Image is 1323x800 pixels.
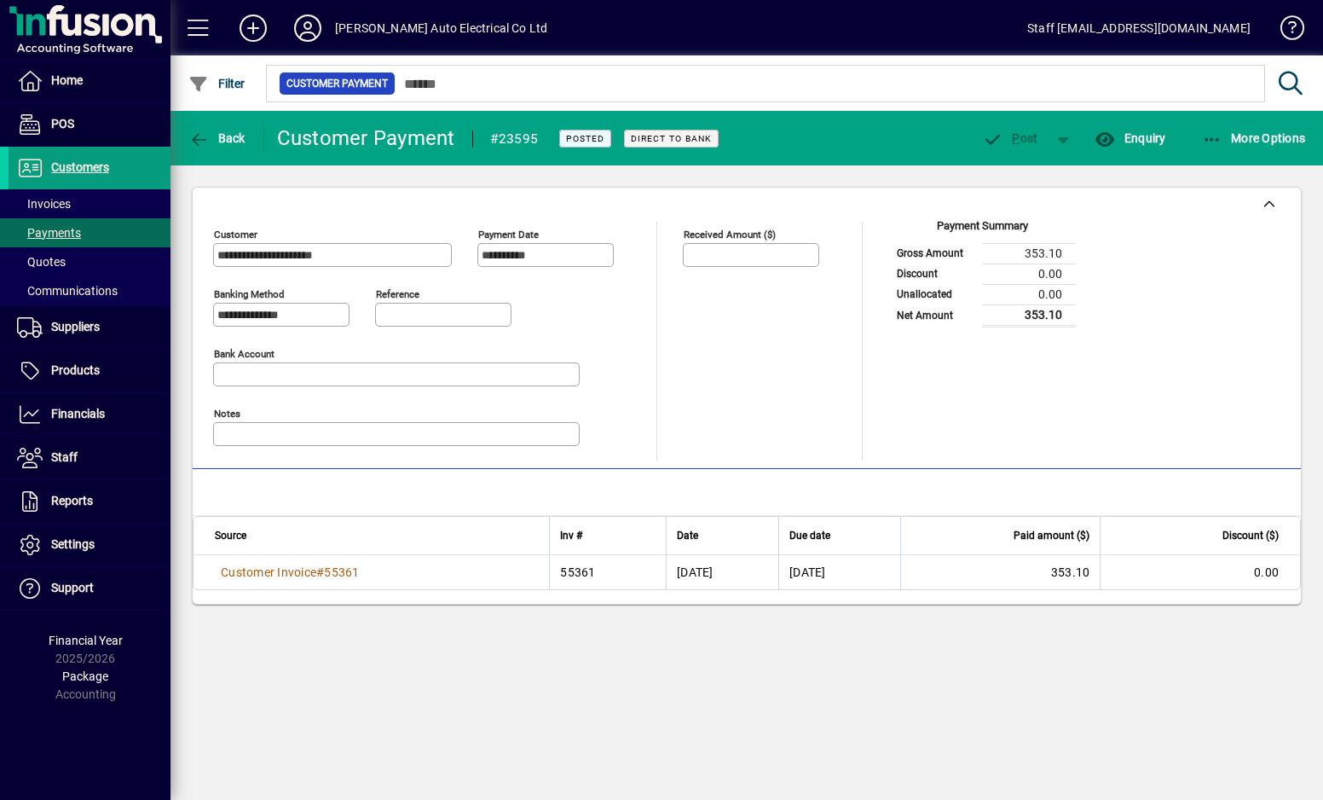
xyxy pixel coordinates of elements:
[51,450,78,464] span: Staff
[214,408,240,420] mat-label: Notes
[1095,131,1165,145] span: Enquiry
[51,581,94,594] span: Support
[982,304,1076,326] td: 353.10
[1100,555,1300,589] td: 0.00
[9,480,170,523] a: Reports
[51,537,95,551] span: Settings
[490,125,539,153] div: #23595
[789,526,830,545] span: Due date
[62,670,108,683] span: Package
[51,494,93,507] span: Reports
[9,350,170,392] a: Products
[51,407,105,420] span: Financials
[9,393,170,436] a: Financials
[631,133,712,144] span: Direct to bank
[677,526,698,545] span: Date
[316,565,324,579] span: #
[9,437,170,479] a: Staff
[1090,123,1170,154] button: Enquiry
[51,363,100,377] span: Products
[277,125,455,152] div: Customer Payment
[184,68,250,99] button: Filter
[214,288,285,300] mat-label: Banking method
[51,160,109,174] span: Customers
[9,189,170,218] a: Invoices
[982,264,1076,284] td: 0.00
[49,634,123,647] span: Financial Year
[9,218,170,247] a: Payments
[666,555,778,589] td: [DATE]
[17,255,66,269] span: Quotes
[888,264,982,284] td: Discount
[51,73,83,87] span: Home
[888,304,982,326] td: Net Amount
[982,243,1076,264] td: 353.10
[900,555,1101,589] td: 353.10
[280,13,335,43] button: Profile
[170,123,264,154] app-page-header-button: Back
[214,229,257,241] mat-label: Customer
[17,284,118,298] span: Communications
[888,217,1076,243] div: Payment Summary
[982,284,1076,304] td: 0.00
[286,75,388,92] span: Customer Payment
[9,306,170,349] a: Suppliers
[1222,526,1279,545] span: Discount ($)
[974,123,1047,154] button: Post
[1012,131,1020,145] span: P
[888,243,982,264] td: Gross Amount
[215,526,246,545] span: Source
[214,348,274,360] mat-label: Bank Account
[9,103,170,146] a: POS
[9,247,170,276] a: Quotes
[566,133,604,144] span: Posted
[560,526,582,545] span: Inv #
[549,555,666,589] td: 55361
[1268,3,1302,59] a: Knowledge Base
[17,197,71,211] span: Invoices
[1027,14,1251,42] div: Staff [EMAIL_ADDRESS][DOMAIN_NAME]
[9,524,170,566] a: Settings
[188,131,246,145] span: Back
[184,123,250,154] button: Back
[888,222,1076,328] app-page-summary-card: Payment Summary
[9,60,170,102] a: Home
[215,563,366,582] a: Customer Invoice#55361
[983,131,1038,145] span: ost
[226,13,280,43] button: Add
[221,565,316,579] span: Customer Invoice
[51,117,74,130] span: POS
[17,226,81,240] span: Payments
[1198,123,1310,154] button: More Options
[1202,131,1306,145] span: More Options
[324,565,359,579] span: 55361
[1014,526,1089,545] span: Paid amount ($)
[51,320,100,333] span: Suppliers
[376,288,419,300] mat-label: Reference
[684,229,776,241] mat-label: Received Amount ($)
[9,276,170,305] a: Communications
[478,229,539,241] mat-label: Payment Date
[188,77,246,90] span: Filter
[9,567,170,610] a: Support
[335,14,547,42] div: [PERSON_NAME] Auto Electrical Co Ltd
[888,284,982,304] td: Unallocated
[778,555,900,589] td: [DATE]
